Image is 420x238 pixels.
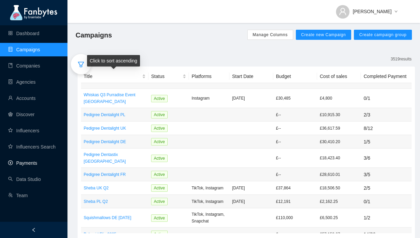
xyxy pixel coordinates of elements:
span: Active [151,171,168,178]
p: Instagram [192,95,227,102]
a: containerAgencies [8,79,36,85]
span: Active [151,198,168,205]
p: £18,506.50 [320,185,358,191]
a: pay-circlePayments [8,160,37,166]
a: Whiskas Q3 Purradise Event [GEOGRAPHIC_DATA] [84,91,146,105]
span: Active [151,231,168,238]
span: user [339,7,347,16]
p: TikTok, Instagram, Snapchat [192,211,227,224]
p: £ -- [276,231,314,238]
th: Status [148,70,189,83]
button: [PERSON_NAME]down [331,3,403,14]
a: Pedigree Dentastix [GEOGRAPHIC_DATA] [84,151,146,165]
button: Manage Columns [247,30,293,40]
a: Squishmallows DE [DATE] [84,214,146,221]
span: down [394,10,398,14]
span: Active [151,138,168,146]
p: £ 110,000 [276,214,314,221]
span: Active [151,111,168,118]
td: 1 / 2 [361,208,412,228]
span: filter [78,61,84,68]
a: databaseCampaigns [8,47,40,52]
a: Pedigree Dentalight PL [84,111,146,118]
p: £2,162.25 [320,198,358,205]
p: TikTok, Instagram [192,185,227,191]
button: Create campaign group [354,30,412,40]
p: 3519 results [391,56,412,62]
td: 3 / 6 [361,149,412,168]
p: £28,610.01 [320,171,358,178]
p: TikTok, Instagram [192,198,227,205]
p: £4,800 [320,95,358,102]
span: Active [151,125,168,132]
a: bookCompanies [8,63,40,69]
p: £57,159.67 [320,231,358,238]
a: userAccounts [8,96,36,101]
th: Budget [273,70,317,83]
a: Pedigree Dentalight UK [84,125,146,132]
a: appstoreDashboard [8,31,39,36]
td: 0 / 1 [361,89,412,108]
p: £ 12,191 [276,198,314,205]
span: Active [151,184,168,192]
p: [DATE] [232,95,271,102]
td: 0 / 1 [361,195,412,208]
a: Polaroid Flip 2025 [84,231,146,238]
span: [PERSON_NAME] [353,8,392,15]
p: £30,410.20 [320,138,358,145]
a: Sheba PL Q2 [84,198,146,205]
div: Click to sort ascending [87,55,140,67]
td: 3 / 5 [361,168,412,181]
p: £ 30,485 [276,95,314,102]
p: £ -- [276,155,314,161]
p: £ -- [276,138,314,145]
span: Active [151,155,168,162]
p: [DATE] [232,198,271,205]
th: Title [81,70,148,83]
span: Campaigns [76,30,112,41]
button: Create new Campaign [296,30,352,40]
p: [DATE] [232,185,271,191]
p: £18,423.40 [320,155,358,161]
p: £36,617.59 [320,125,358,132]
a: radar-chartDiscover [8,112,34,117]
th: Start Date [229,70,273,83]
p: £ -- [276,125,314,132]
a: starInfluencers [8,128,39,133]
th: Cost of sales [317,70,361,83]
a: usergroup-addTeam [8,193,28,198]
a: Pedigree Dentalight FR [84,171,146,178]
th: Platforms [189,70,229,83]
a: starInfluencers Search [8,144,56,150]
p: £10,915.30 [320,111,358,118]
p: £ -- [276,171,314,178]
p: £ 37,864 [276,185,314,191]
p: £ -- [276,111,314,118]
span: Status [151,73,181,80]
td: 8 / 12 [361,122,412,135]
span: Active [151,214,168,222]
a: searchData Studio [8,177,41,182]
p: Sheba UK Q2 [84,185,146,191]
span: Manage Columns [253,32,288,37]
td: 2 / 3 [361,108,412,122]
span: left [31,228,36,232]
th: Completed Payment [361,70,412,83]
p: £6,500.25 [320,214,358,221]
span: Title [84,73,141,80]
a: Pedigree Dentalight DE [84,138,146,145]
span: Create new Campaign [301,32,346,37]
span: Active [151,95,168,102]
td: 1 / 5 [361,135,412,149]
td: 2 / 5 [361,181,412,195]
span: Create campaign group [359,32,407,37]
